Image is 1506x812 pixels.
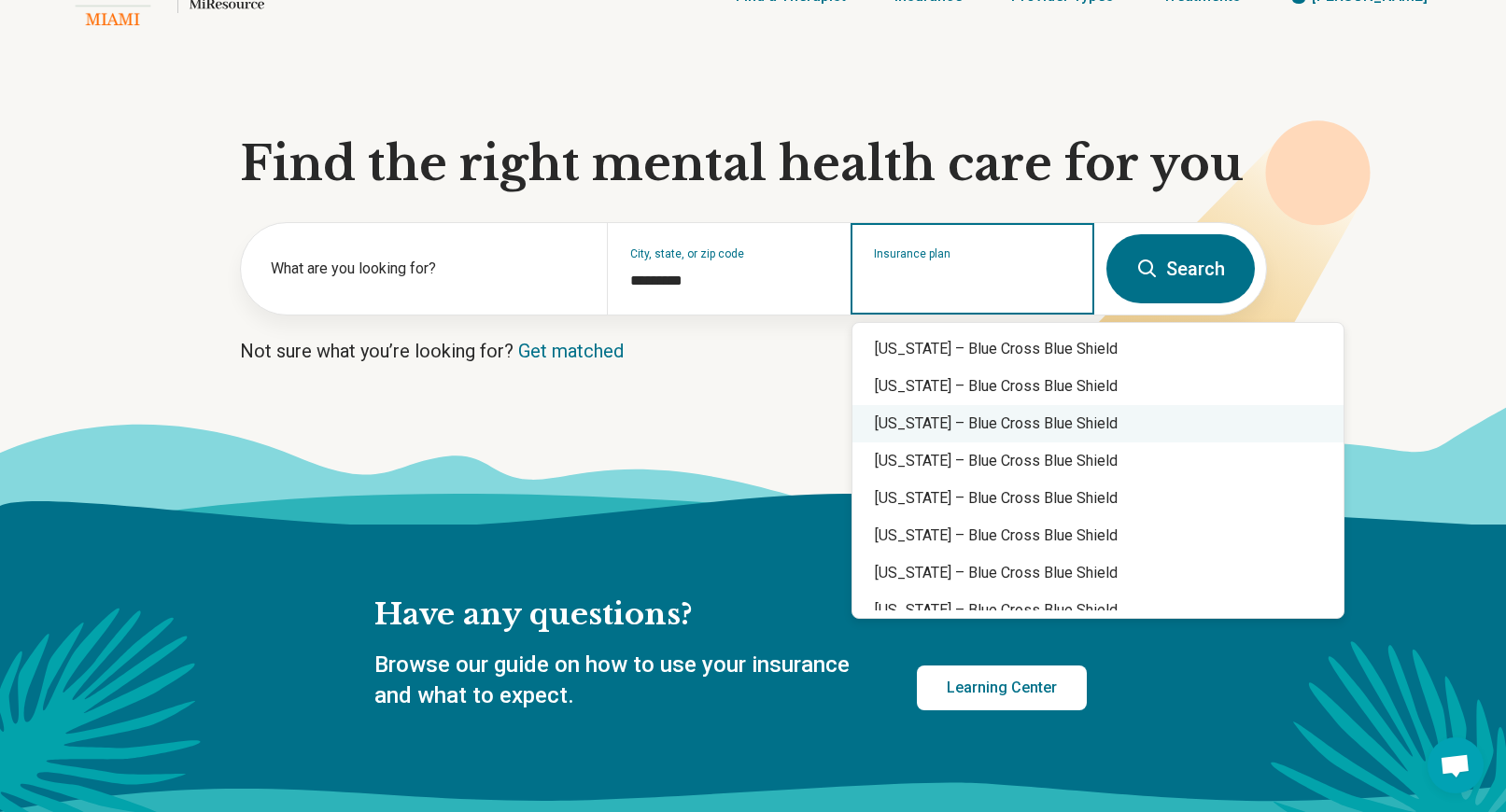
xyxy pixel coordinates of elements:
[852,330,1344,610] div: Suggestions
[240,338,1267,364] p: Not sure what you’re looking for?
[852,592,1344,629] div: [US_STATE] – Blue Cross Blue Shield
[518,340,624,362] a: Get matched
[852,368,1344,405] div: [US_STATE] – Blue Cross Blue Shield
[852,405,1344,442] div: [US_STATE] – Blue Cross Blue Shield
[852,554,1344,592] div: [US_STATE] – Blue Cross Blue Shield
[271,258,584,280] label: What are you looking for?
[852,517,1344,554] div: [US_STATE] – Blue Cross Blue Shield
[852,330,1344,368] div: [US_STATE] – Blue Cross Blue Shield
[917,665,1087,710] a: Learning Center
[852,480,1344,517] div: [US_STATE] – Blue Cross Blue Shield
[374,595,1087,635] h2: Have any questions?
[852,442,1344,480] div: [US_STATE] – Blue Cross Blue Shield
[374,650,872,712] p: Browse our guide on how to use your insurance and what to expect.
[1428,737,1484,793] a: Open chat
[1106,234,1255,303] button: Search
[240,136,1267,192] h1: Find the right mental health care for you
